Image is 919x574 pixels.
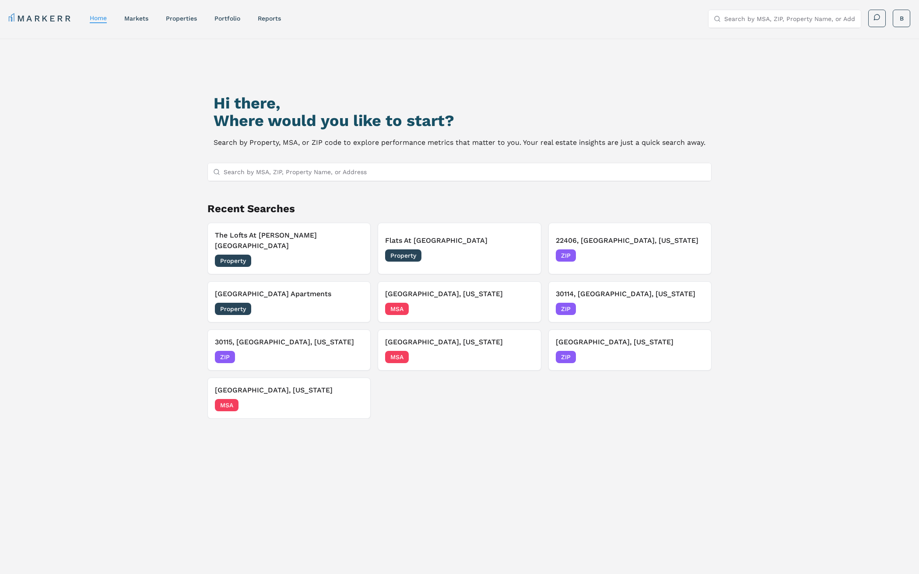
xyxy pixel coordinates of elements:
[214,15,240,22] a: Portfolio
[214,136,705,149] p: Search by Property, MSA, or ZIP code to explore performance metrics that matter to you. Your real...
[556,249,576,262] span: ZIP
[514,353,534,361] span: [DATE]
[215,337,363,347] h3: 30115, [GEOGRAPHIC_DATA], [US_STATE]
[215,399,239,411] span: MSA
[207,223,371,274] button: The Lofts At [PERSON_NAME][GEOGRAPHIC_DATA]Property[DATE]
[9,12,72,24] a: MARKERR
[385,249,421,262] span: Property
[378,281,541,322] button: [GEOGRAPHIC_DATA], [US_STATE]MSA[DATE]
[385,303,409,315] span: MSA
[344,256,363,265] span: [DATE]
[166,15,197,22] a: properties
[385,289,533,299] h3: [GEOGRAPHIC_DATA], [US_STATE]
[215,385,363,395] h3: [GEOGRAPHIC_DATA], [US_STATE]
[124,15,148,22] a: markets
[514,304,534,313] span: [DATE]
[514,251,534,260] span: [DATE]
[684,251,704,260] span: [DATE]
[90,14,107,21] a: home
[207,202,712,216] h2: Recent Searches
[207,329,371,371] button: 30115, [GEOGRAPHIC_DATA], [US_STATE]ZIP[DATE]
[684,304,704,313] span: [DATE]
[378,223,541,274] button: Flats At [GEOGRAPHIC_DATA]Property[DATE]
[344,304,363,313] span: [DATE]
[224,163,706,181] input: Search by MSA, ZIP, Property Name, or Address
[548,223,712,274] button: 22406, [GEOGRAPHIC_DATA], [US_STATE]ZIP[DATE]
[900,14,904,23] span: B
[548,329,712,371] button: [GEOGRAPHIC_DATA], [US_STATE]ZIP[DATE]
[548,281,712,322] button: 30114, [GEOGRAPHIC_DATA], [US_STATE]ZIP[DATE]
[556,351,576,363] span: ZIP
[258,15,281,22] a: reports
[344,401,363,409] span: [DATE]
[344,353,363,361] span: [DATE]
[556,235,704,246] h3: 22406, [GEOGRAPHIC_DATA], [US_STATE]
[215,303,251,315] span: Property
[378,329,541,371] button: [GEOGRAPHIC_DATA], [US_STATE]MSA[DATE]
[214,112,705,129] h2: Where would you like to start?
[207,281,371,322] button: [GEOGRAPHIC_DATA] ApartmentsProperty[DATE]
[215,351,235,363] span: ZIP
[207,378,371,419] button: [GEOGRAPHIC_DATA], [US_STATE]MSA[DATE]
[385,337,533,347] h3: [GEOGRAPHIC_DATA], [US_STATE]
[385,235,533,246] h3: Flats At [GEOGRAPHIC_DATA]
[724,10,856,28] input: Search by MSA, ZIP, Property Name, or Address
[215,289,363,299] h3: [GEOGRAPHIC_DATA] Apartments
[893,10,910,27] button: B
[215,230,363,251] h3: The Lofts At [PERSON_NAME][GEOGRAPHIC_DATA]
[684,353,704,361] span: [DATE]
[556,303,576,315] span: ZIP
[556,337,704,347] h3: [GEOGRAPHIC_DATA], [US_STATE]
[556,289,704,299] h3: 30114, [GEOGRAPHIC_DATA], [US_STATE]
[215,255,251,267] span: Property
[214,94,705,112] h1: Hi there,
[385,351,409,363] span: MSA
